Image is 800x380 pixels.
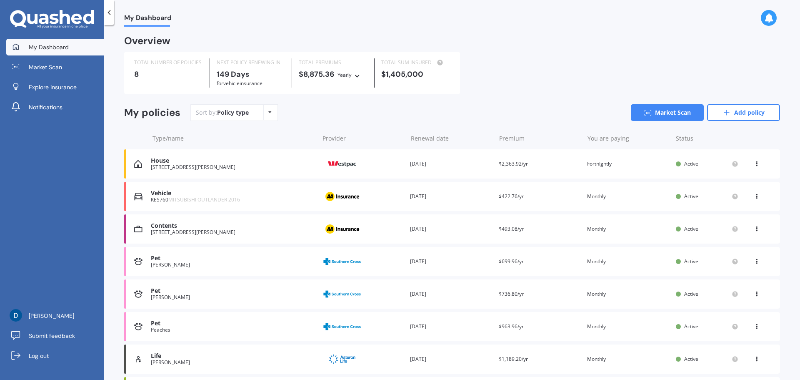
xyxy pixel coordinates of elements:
div: Monthly [587,192,669,201]
div: Pet [151,287,315,294]
a: Market Scan [6,59,104,75]
div: You are paying [587,134,669,143]
div: Overview [124,37,170,45]
div: TOTAL PREMIUMS [299,58,367,67]
span: $493.08/yr [499,225,524,232]
div: Provider [322,134,404,143]
a: Submit feedback [6,327,104,344]
img: AA [321,189,363,204]
img: AA [321,221,363,237]
img: House [134,160,142,168]
div: Pet [151,320,315,327]
div: Type/name [152,134,316,143]
span: [PERSON_NAME] [29,312,74,320]
span: My Dashboard [29,43,69,51]
div: [DATE] [410,225,492,233]
img: Pet [134,290,142,298]
div: [DATE] [410,192,492,201]
a: Explore insurance [6,79,104,96]
div: Sort by: [196,108,249,117]
span: Notifications [29,103,62,111]
span: Explore insurance [29,83,77,91]
div: [PERSON_NAME] [151,262,315,268]
div: [DATE] [410,290,492,298]
div: Peaches [151,327,315,333]
div: [DATE] [410,257,492,266]
a: Market Scan [631,104,704,121]
div: [DATE] [410,322,492,331]
div: TOTAL NUMBER OF POLICIES [134,58,203,67]
span: $422.76/yr [499,193,524,200]
div: Fortnightly [587,160,669,168]
img: Asteron Life [321,351,363,367]
div: Monthly [587,290,669,298]
span: $963.96/yr [499,323,524,330]
div: [PERSON_NAME] [151,360,315,365]
span: Active [684,258,698,265]
span: Active [684,323,698,330]
div: $8,875.36 [299,70,367,79]
span: $736.80/yr [499,290,524,297]
div: [STREET_ADDRESS][PERSON_NAME] [151,229,315,235]
a: Log out [6,347,104,364]
img: Southern Cross [321,254,363,269]
img: Southern Cross [321,286,363,302]
img: Vehicle [134,192,142,201]
b: 149 Days [217,69,250,79]
div: [DATE] [410,160,492,168]
span: $1,189.20/yr [499,355,528,362]
img: Pet [134,257,142,266]
div: Monthly [587,322,669,331]
img: Southern Cross [321,319,363,335]
div: Vehicle [151,190,315,197]
div: $1,405,000 [381,70,450,78]
span: Log out [29,352,49,360]
a: My Dashboard [6,39,104,55]
img: Contents [134,225,142,233]
span: Submit feedback [29,332,75,340]
div: Policy type [217,108,249,117]
a: [PERSON_NAME] [6,307,104,324]
div: [PERSON_NAME] [151,294,315,300]
a: Notifications [6,99,104,116]
div: House [151,157,315,164]
span: Active [684,225,698,232]
a: Add policy [707,104,780,121]
span: for Vehicle insurance [217,80,262,87]
div: Premium [499,134,581,143]
img: Pet [134,322,142,331]
span: Market Scan [29,63,62,71]
div: Monthly [587,225,669,233]
div: My policies [124,107,180,119]
div: Yearly [337,71,352,79]
div: Monthly [587,355,669,363]
img: Life [134,355,142,363]
div: Contents [151,222,315,229]
div: Pet [151,255,315,262]
div: Monthly [587,257,669,266]
div: TOTAL SUM INSURED [381,58,450,67]
span: Active [684,355,698,362]
div: KES760 [151,197,315,203]
span: $2,363.92/yr [499,160,528,167]
div: NEXT POLICY RENEWING IN [217,58,285,67]
div: [STREET_ADDRESS][PERSON_NAME] [151,164,315,170]
span: Active [684,290,698,297]
div: Status [676,134,738,143]
div: 8 [134,70,203,78]
img: ACg8ocJq4CFcXWvN6W_OPii6I2bf2jSaxQ1n2vj3I1X6b6Sd-yV7vw=s96-c [10,309,22,322]
div: [DATE] [410,355,492,363]
img: Westpac [321,156,363,172]
span: Active [684,193,698,200]
span: $699.96/yr [499,258,524,265]
span: My Dashboard [124,14,171,25]
span: Active [684,160,698,167]
span: MITSUBISHI OUTLANDER 2016 [168,196,240,203]
div: Renewal date [411,134,492,143]
div: Life [151,352,315,360]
